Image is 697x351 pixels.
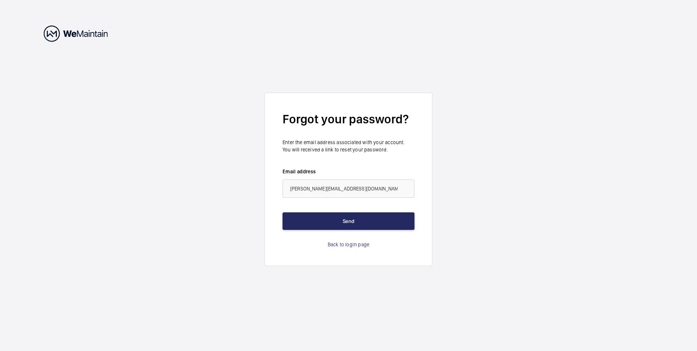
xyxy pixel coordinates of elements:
h2: Forgot your password? [283,111,414,128]
button: Send [283,212,414,230]
p: Enter the email address associated with your account. You will received a link to reset your pass... [283,139,414,153]
input: abc@xyz [283,180,414,198]
label: Email address [283,168,414,175]
a: Back to login page [328,241,369,248]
